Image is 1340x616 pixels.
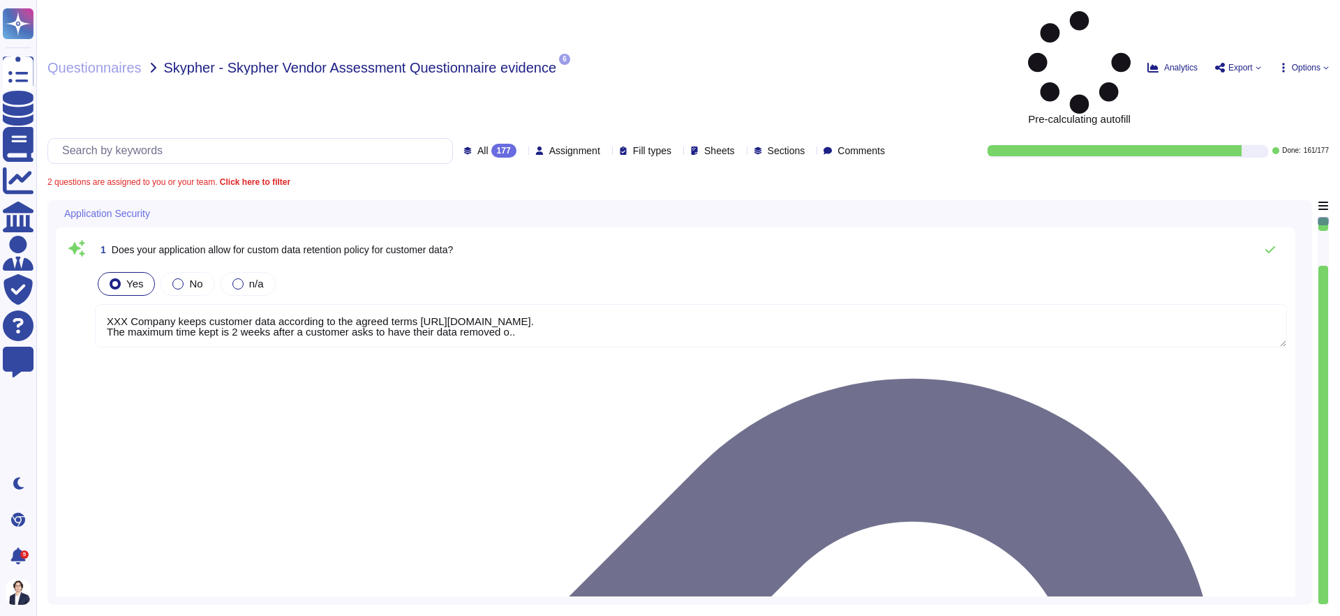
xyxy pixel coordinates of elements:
[1147,62,1198,73] button: Analytics
[3,577,40,608] button: user
[1292,63,1320,72] span: Options
[704,146,735,156] span: Sheets
[1164,63,1198,72] span: Analytics
[164,61,557,75] span: Skypher - Skypher Vendor Assessment Questionnaire evidence
[559,54,570,65] span: 6
[837,146,885,156] span: Comments
[633,146,671,156] span: Fill types
[1304,147,1329,154] span: 161 / 177
[1228,63,1253,72] span: Export
[1282,147,1301,154] span: Done:
[217,177,290,187] b: Click here to filter
[491,144,516,158] div: 177
[189,278,202,290] span: No
[249,278,264,290] span: n/a
[549,146,600,156] span: Assignment
[95,304,1287,347] textarea: XXX Company keeps customer data according to the agreed terms [URL][DOMAIN_NAME]. The maximum tim...
[55,139,452,163] input: Search by keywords
[47,61,142,75] span: Questionnaires
[64,209,150,218] span: Application Security
[768,146,805,156] span: Sections
[20,550,29,559] div: 5
[112,244,453,255] span: Does your application allow for custom data retention policy for customer data?
[126,278,143,290] span: Yes
[6,580,31,605] img: user
[477,146,489,156] span: All
[47,178,290,186] span: 2 questions are assigned to you or your team.
[1028,11,1131,124] span: Pre-calculating autofill
[95,245,106,255] span: 1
